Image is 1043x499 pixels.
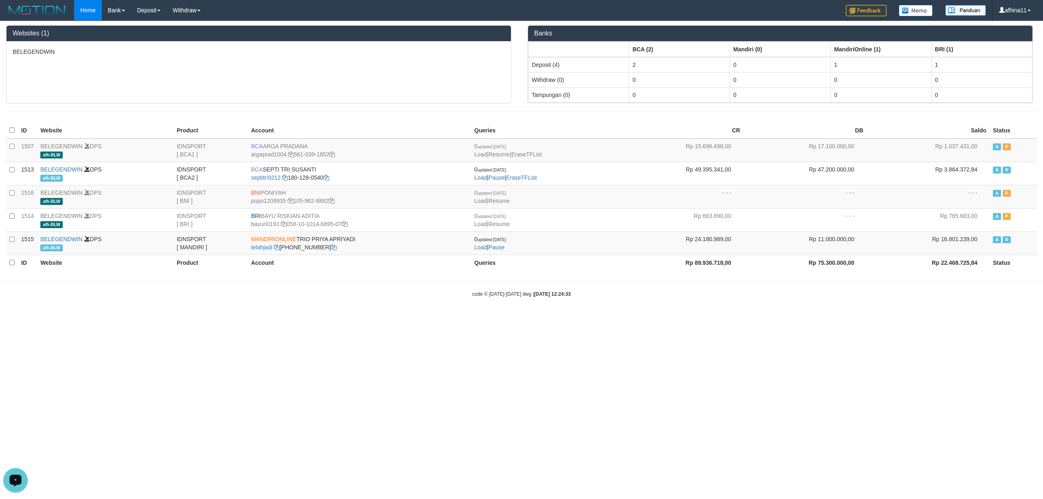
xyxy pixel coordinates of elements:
[40,166,82,173] a: BELEGENDWIN
[506,174,537,181] a: EraseTFList
[329,198,334,204] a: Copy 1059628882 to clipboard
[831,42,931,57] th: Group: activate to sort column ascending
[174,162,248,185] td: IDNSPORT [ BCA2 ]
[248,138,471,162] td: ARGA PRADANA 561-039-1852
[251,151,286,158] a: argaprad1004
[474,166,537,181] span: | |
[474,213,506,219] span: 0
[323,174,329,181] a: Copy 1801280540 to clipboard
[174,231,248,255] td: IDNSPORT [ MANDIRI ]
[1003,167,1011,174] span: Running
[251,189,260,196] span: BNI
[474,236,506,242] span: 0
[288,151,294,158] a: Copy argaprad1004 to clipboard
[846,5,887,16] img: Feedback.jpg
[474,143,542,158] span: | |
[40,198,63,205] span: afh-BLW
[251,143,263,149] span: BCA
[174,208,248,231] td: IDNSPORT [ BRI ]
[248,231,471,255] td: TRIO PRIYA APRIYADI [PHONE_NUMBER]
[488,198,510,204] a: Resume
[831,72,931,87] td: 0
[867,123,990,138] th: Saldo
[18,231,37,255] td: 1515
[18,138,37,162] td: 1507
[248,255,471,270] th: Account
[474,174,487,181] a: Load
[474,198,487,204] a: Load
[248,123,471,138] th: Account
[37,162,173,185] td: DPS
[899,5,933,16] img: Button%20Memo.svg
[474,213,510,227] span: |
[471,255,620,270] th: Queries
[629,72,730,87] td: 0
[993,167,1001,174] span: Active
[867,231,990,255] td: Rp 16.801.239,00
[37,123,173,138] th: Website
[730,72,830,87] td: 0
[488,174,505,181] a: Pause
[867,162,990,185] td: Rp 3.864.372,84
[993,190,1001,197] span: Active
[477,237,506,242] span: updated [DATE]
[37,138,173,162] td: DPS
[867,208,990,231] td: Rp 765.683,00
[867,255,990,270] th: Rp 22.468.725,84
[40,221,63,228] span: afh-BLW
[1003,236,1011,243] span: Running
[744,185,867,208] td: - - -
[3,3,28,28] button: Open LiveChat chat widget
[534,30,1026,37] h3: Banks
[528,87,629,102] td: Tampungan (0)
[744,123,867,138] th: DB
[251,236,296,242] span: MANDIRIONLINE
[274,244,279,251] a: Copy telahjadi to clipboard
[744,162,867,185] td: Rp 47.200.000,00
[990,255,1037,270] th: Status
[621,185,744,208] td: - - -
[174,138,248,162] td: IDNSPORT [ BCA1 ]
[621,208,744,231] td: Rp 663.890,00
[931,57,1032,73] td: 1
[40,152,63,158] span: afh-BLW
[993,143,1001,150] span: Active
[251,166,263,173] span: BCA
[867,185,990,208] td: - - -
[730,57,830,73] td: 0
[831,87,931,102] td: 0
[251,221,279,227] a: bayuri0193
[1003,213,1011,220] span: Paused
[174,123,248,138] th: Product
[488,151,510,158] a: Resume
[730,87,830,102] td: 0
[40,189,82,196] a: BELEGENDWIN
[282,174,288,181] a: Copy septitri9212 to clipboard
[931,72,1032,87] td: 0
[477,214,506,219] span: updated [DATE]
[931,42,1032,57] th: Group: activate to sort column ascending
[18,162,37,185] td: 1513
[37,255,173,270] th: Website
[730,42,830,57] th: Group: activate to sort column ascending
[471,123,620,138] th: Queries
[329,151,335,158] a: Copy 5610391852 to clipboard
[621,255,744,270] th: Rp 89.936.718,00
[621,231,744,255] td: Rp 24.180.989,00
[251,198,286,204] a: popo1209935
[474,221,487,227] a: Load
[251,244,272,251] a: telahjadi
[990,123,1037,138] th: Status
[621,123,744,138] th: CR
[13,30,505,37] h3: Websites (1)
[40,143,82,149] a: BELEGENDWIN
[1003,190,1011,197] span: Paused
[18,123,37,138] th: ID
[40,244,63,251] span: afh-BLW
[477,191,506,196] span: updated [DATE]
[534,291,571,297] strong: [DATE] 12:24:33
[40,236,82,242] a: BELEGENDWIN
[40,175,63,182] span: afh-BLW
[528,57,629,73] td: Deposit (4)
[744,255,867,270] th: Rp 75.300.000,00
